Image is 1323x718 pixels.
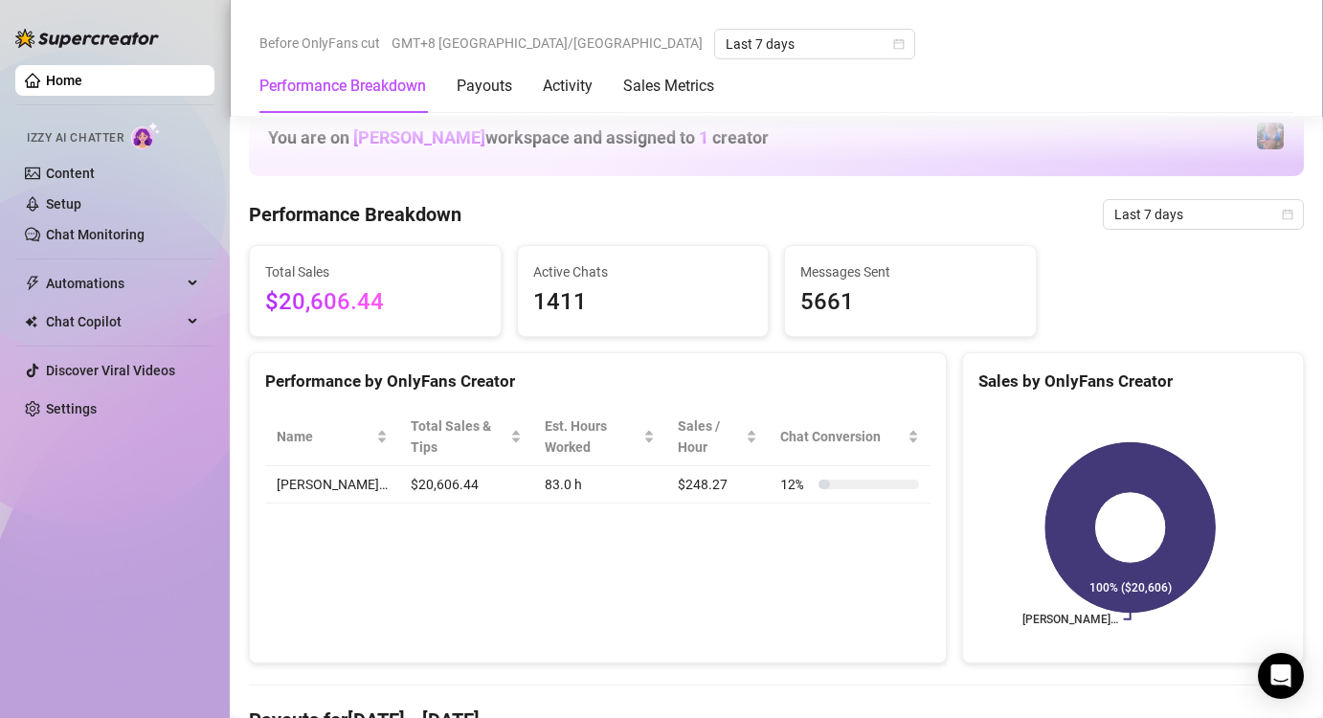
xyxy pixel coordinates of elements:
a: Home [46,73,82,88]
div: Est. Hours Worked [545,415,639,458]
span: Last 7 days [726,30,904,58]
span: Name [277,426,372,447]
span: Sales / Hour [678,415,742,458]
th: Name [265,408,399,466]
div: Payouts [457,75,512,98]
td: 83.0 h [533,466,666,504]
a: Settings [46,401,97,416]
span: Automations [46,268,182,299]
td: [PERSON_NAME]… [265,466,399,504]
h1: You are on workspace and assigned to creator [268,127,769,148]
span: 12 % [780,474,811,495]
span: 1 [699,127,708,147]
div: Sales Metrics [623,75,714,98]
span: Chat Conversion [780,426,904,447]
div: Performance by OnlyFans Creator [265,369,931,394]
th: Total Sales & Tips [399,408,533,466]
span: calendar [893,38,905,50]
a: Content [46,166,95,181]
span: calendar [1282,209,1293,220]
a: Discover Viral Videos [46,363,175,378]
td: $20,606.44 [399,466,533,504]
span: Total Sales & Tips [411,415,506,458]
h4: Performance Breakdown [249,201,461,228]
text: [PERSON_NAME]… [1022,613,1118,626]
span: 5661 [800,284,1020,321]
div: Activity [543,75,593,98]
img: Jaylie [1257,123,1284,149]
span: Before OnlyFans cut [259,29,380,57]
span: Total Sales [265,261,485,282]
td: $248.27 [666,466,769,504]
span: Izzy AI Chatter [27,129,123,147]
a: Chat Monitoring [46,227,145,242]
span: Active Chats [533,261,753,282]
img: logo-BBDzfeDw.svg [15,29,159,48]
span: [PERSON_NAME] [353,127,485,147]
span: thunderbolt [25,276,40,291]
th: Chat Conversion [769,408,931,466]
a: Setup [46,196,81,212]
div: Sales by OnlyFans Creator [978,369,1288,394]
div: Open Intercom Messenger [1258,653,1304,699]
span: 1411 [533,284,753,321]
span: $20,606.44 [265,284,485,321]
img: AI Chatter [131,122,161,149]
div: Performance Breakdown [259,75,426,98]
span: Messages Sent [800,261,1020,282]
span: Last 7 days [1114,200,1292,229]
th: Sales / Hour [666,408,769,466]
span: Chat Copilot [46,306,182,337]
img: Chat Copilot [25,315,37,328]
span: GMT+8 [GEOGRAPHIC_DATA]/[GEOGRAPHIC_DATA] [392,29,703,57]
